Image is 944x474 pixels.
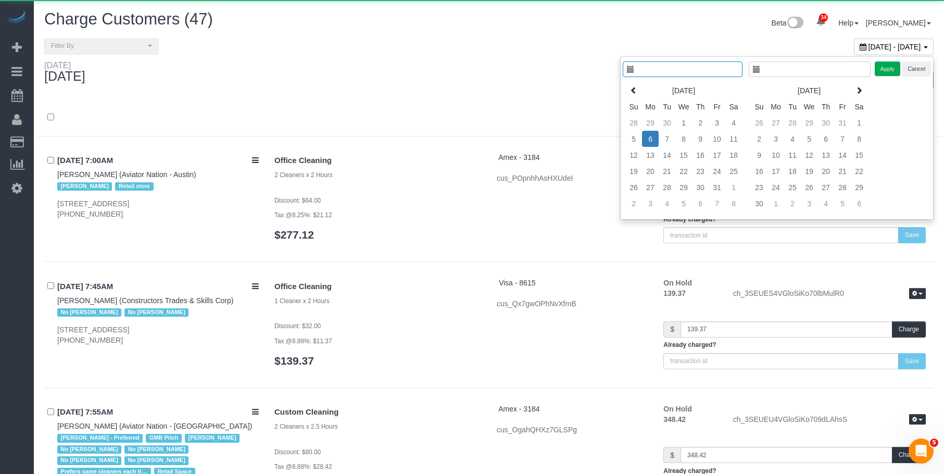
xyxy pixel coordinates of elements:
span: GMB Pitch [146,434,182,442]
td: 4 [784,131,801,147]
td: 19 [625,163,642,179]
h4: Custom Cleaning [274,408,481,417]
div: cus_Qx7gwOPhNvXfmB [497,298,648,309]
td: 1 [767,195,784,211]
td: 27 [817,179,834,195]
h4: [DATE] 7:55AM [57,408,259,417]
th: [DATE] [642,82,725,98]
th: Tu [659,98,675,115]
td: 31 [709,179,725,195]
td: 30 [692,179,709,195]
th: We [675,98,692,115]
small: 2 Cleaners x 2.5 Hours [274,423,338,430]
a: Amex - 3184 [498,405,539,413]
div: [DATE] [44,61,85,69]
td: 13 [817,147,834,163]
td: 29 [642,115,659,131]
button: Cancel [902,61,931,77]
td: 25 [784,179,801,195]
div: Tags [57,306,259,319]
td: 8 [725,195,742,211]
th: We [801,98,817,115]
span: Visa - 8615 [499,279,536,287]
td: 6 [851,195,867,211]
td: 16 [692,147,709,163]
h5: Already charged? [663,342,926,348]
td: 16 [751,163,767,179]
span: No [PERSON_NAME] [57,456,121,465]
th: Su [751,98,767,115]
span: No [PERSON_NAME] [57,445,121,454]
th: Mo [642,98,659,115]
td: 28 [625,115,642,131]
small: Discount: $32.00 [274,322,321,330]
td: 10 [709,131,725,147]
td: 19 [801,163,817,179]
small: Tax @8.25%: $21.12 [274,211,332,219]
td: 3 [642,195,659,211]
td: 14 [659,147,675,163]
th: Th [817,98,834,115]
th: Mo [767,98,784,115]
th: Fr [709,98,725,115]
td: 18 [784,163,801,179]
td: 18 [725,147,742,163]
th: [DATE] [767,82,851,98]
td: 22 [675,163,692,179]
td: 5 [801,131,817,147]
a: $139.37 [274,355,314,367]
td: 30 [817,115,834,131]
td: 23 [751,179,767,195]
td: 27 [767,115,784,131]
span: 5 [930,439,938,447]
td: 3 [801,195,817,211]
td: 4 [659,195,675,211]
strong: 348.42 [663,415,686,423]
td: 29 [851,179,867,195]
td: 31 [834,115,851,131]
td: 7 [659,131,675,147]
div: ch_3SEUES4VGloSiKo70lbMulR0 [725,288,934,301]
td: 11 [725,131,742,147]
div: [STREET_ADDRESS] [PHONE_NUMBER] [57,325,259,345]
td: 4 [725,115,742,131]
small: 1 Cleaner x 2 Hours [274,297,330,305]
span: $ [663,321,681,338]
td: 3 [767,131,784,147]
th: Sa [851,98,867,115]
span: No [PERSON_NAME] [124,308,188,317]
a: $277.12 [274,229,314,241]
span: [PERSON_NAME] - Preferred [57,434,143,442]
td: 28 [659,179,675,195]
td: 4 [817,195,834,211]
td: 30 [659,115,675,131]
td: 2 [784,195,801,211]
span: No [PERSON_NAME] [124,445,188,454]
strong: On Hold [663,405,691,413]
td: 26 [801,179,817,195]
a: Beta [772,19,804,27]
td: 2 [625,195,642,211]
span: [PERSON_NAME] [57,182,112,191]
input: transaction id [663,353,898,369]
td: 29 [675,179,692,195]
small: Discount: $64.00 [274,197,321,204]
td: 20 [817,163,834,179]
div: cus_POpnhhAsHXUdeI [497,173,648,183]
span: [PERSON_NAME] [185,434,240,442]
button: Charge [892,447,926,463]
td: 6 [642,131,659,147]
span: Charge Customers (47) [44,10,213,28]
div: [STREET_ADDRESS] [PHONE_NUMBER] [57,198,259,219]
a: [PERSON_NAME] [866,19,931,27]
td: 6 [692,195,709,211]
strong: 139.37 [663,289,686,297]
td: 1 [675,115,692,131]
td: 29 [801,115,817,131]
th: Sa [725,98,742,115]
td: 13 [642,147,659,163]
td: 27 [642,179,659,195]
input: transaction id [663,227,898,243]
th: Th [692,98,709,115]
td: 15 [851,147,867,163]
